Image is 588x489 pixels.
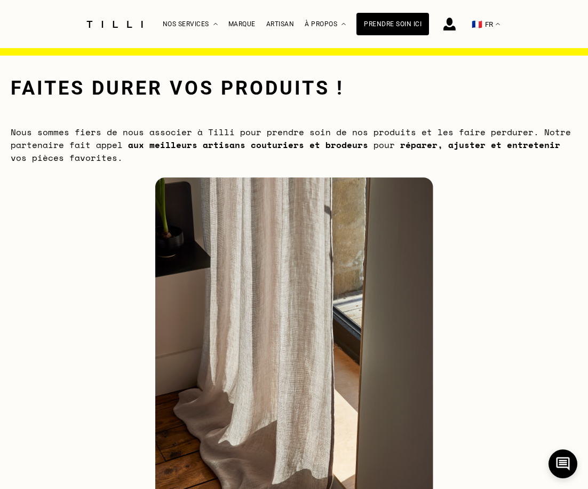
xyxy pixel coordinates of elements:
div: À propos [305,1,346,48]
b: aux meilleurs artisans couturiers et brodeurs [128,138,368,151]
h1: Faites durer vos produits ! [11,77,344,99]
a: Prendre soin ici [356,13,429,35]
img: Menu déroulant à propos [341,23,346,26]
img: menu déroulant [496,23,500,26]
button: 🇫🇷 FR [466,1,505,48]
a: Artisan [266,20,295,28]
b: réparer, ajuster et entretenir [400,138,560,151]
span: 🇫🇷 [472,19,482,29]
span: Nous sommes fiers de nous associer à Tilli pour prendre soin de nos produits et les faire perdure... [11,126,571,164]
img: icône connexion [443,18,456,30]
a: Marque [228,20,256,28]
img: Logo du service de couturière Tilli [83,21,147,28]
div: Nos services [163,1,218,48]
img: Menu déroulant [213,23,218,26]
